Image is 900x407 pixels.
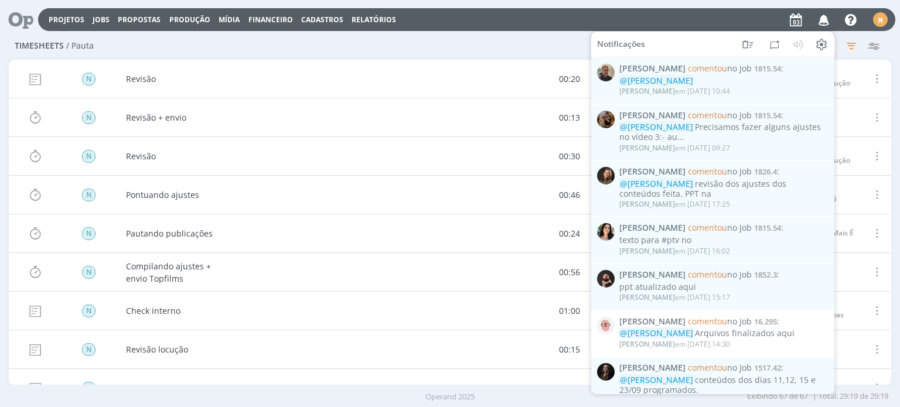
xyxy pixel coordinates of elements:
[619,339,675,349] span: [PERSON_NAME]
[126,111,186,124] a: Revisão + envio
[619,246,675,256] span: [PERSON_NAME]
[619,179,828,199] div: revisão dos ajustes dos conteúdos feita. PPT na
[688,166,727,177] span: comentou
[688,362,752,373] span: no Job
[619,199,675,209] span: [PERSON_NAME]
[619,316,686,326] span: [PERSON_NAME]
[15,41,64,51] span: Timesheets
[82,227,96,240] span: N
[620,178,693,189] span: @[PERSON_NAME]
[620,75,693,86] span: @[PERSON_NAME]
[219,15,240,25] a: Mídia
[619,144,730,152] div: em [DATE] 09:27
[620,374,693,385] span: @[PERSON_NAME]
[126,343,188,355] a: Revisão locução
[597,39,645,49] span: Notificações
[166,15,214,25] button: Produção
[619,292,675,302] span: [PERSON_NAME]
[126,189,199,201] a: Pontuando ajustes
[619,363,686,373] span: [PERSON_NAME]
[619,64,828,74] span: :
[597,110,615,128] img: A
[619,223,828,233] span: :
[82,266,96,279] span: N
[873,12,888,27] div: M
[560,73,581,85] a: 00:20
[348,15,400,25] button: Relatórios
[747,391,888,402] span: | Total: 29:19 de 29:19
[619,329,828,338] div: Arquivos finalizados aqui
[619,270,828,280] span: :
[352,15,396,25] a: Relatórios
[126,150,156,162] a: Revisão
[619,282,828,292] div: ppt atualizado aqui
[619,293,730,302] div: em [DATE] 15:17
[82,73,96,85] span: N
[688,63,727,74] span: comentou
[114,15,164,25] button: Propostas
[89,15,113,25] button: Jobs
[597,64,615,81] img: R
[298,15,347,25] button: Cadastros
[872,9,888,30] button: M
[688,222,727,233] span: comentou
[619,247,730,255] div: em [DATE] 16:02
[560,189,581,201] a: 00:46
[688,109,752,120] span: no Job
[597,316,615,334] img: A
[619,64,686,74] span: [PERSON_NAME]
[126,73,156,85] a: Revisão
[248,15,293,25] a: Financeiro
[619,143,675,153] span: [PERSON_NAME]
[688,269,752,280] span: no Job
[620,327,693,338] span: @[PERSON_NAME]
[619,87,730,95] div: em [DATE] 10:44
[619,375,828,395] div: conteúdos dos dias 11,12, 15 e 23/09 programados.
[619,110,828,120] span: :
[754,316,777,326] span: 16.295
[126,227,213,240] a: Pautando publicações
[93,15,110,25] a: Jobs
[619,167,686,177] span: [PERSON_NAME]
[118,15,161,25] span: Propostas
[688,109,727,120] span: comentou
[597,167,615,184] img: J
[688,362,727,373] span: comentou
[688,315,752,326] span: no Job
[619,122,828,142] div: Precisamos fazer alguns ajustes no vídeo 3:- au...
[245,15,296,25] button: Financeiro
[301,15,343,25] span: Cadastros
[597,223,615,241] img: T
[688,166,752,177] span: no Job
[620,121,693,132] span: @[PERSON_NAME]
[619,200,730,208] div: em [DATE] 17:25
[82,382,96,395] span: N
[754,110,781,120] span: 1815.54
[619,86,675,96] span: [PERSON_NAME]
[560,111,581,124] a: 00:13
[560,227,581,240] a: 00:24
[754,223,781,233] span: 1815.54
[754,362,781,373] span: 1517.42
[754,63,781,74] span: 1815.54
[619,270,686,280] span: [PERSON_NAME]
[560,382,581,394] a: 00:41
[215,15,243,25] button: Mídia
[560,343,581,355] a: 00:15
[688,315,727,326] span: comentou
[82,343,96,356] span: N
[45,15,88,25] button: Projetos
[619,235,828,245] div: texto para #ptv no
[619,340,730,348] div: em [DATE] 14:30
[619,223,686,233] span: [PERSON_NAME]
[126,260,231,285] a: Compilando ajustes + envio Topfilms
[82,189,96,201] span: N
[560,266,581,278] a: 00:56
[597,270,615,288] img: D
[82,111,96,124] span: N
[82,305,96,317] span: N
[688,222,752,233] span: no Job
[619,316,828,326] span: :
[688,269,727,280] span: comentou
[754,166,777,177] span: 1826.4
